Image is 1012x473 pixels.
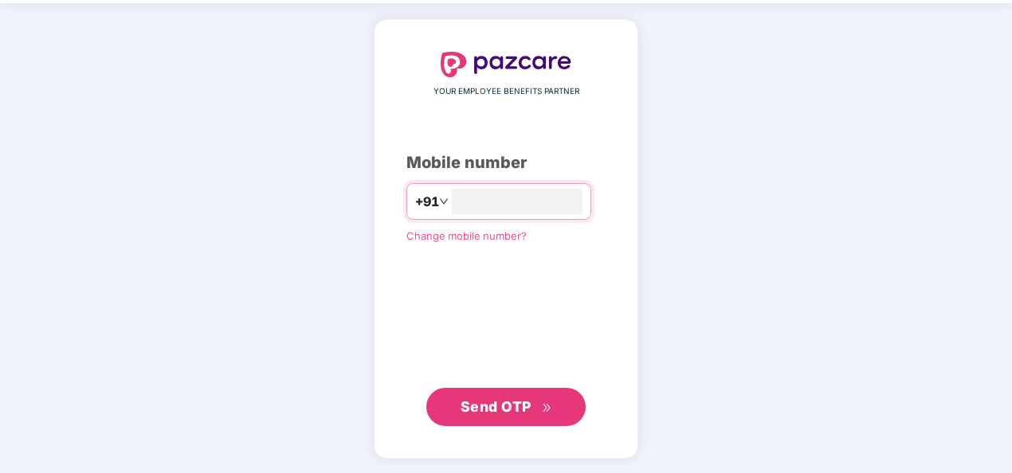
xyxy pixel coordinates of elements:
[415,192,439,212] span: +91
[433,85,579,98] span: YOUR EMPLOYEE BENEFITS PARTNER
[542,403,552,413] span: double-right
[441,52,571,77] img: logo
[406,229,527,242] a: Change mobile number?
[461,398,531,415] span: Send OTP
[406,150,606,175] div: Mobile number
[439,197,449,206] span: down
[426,388,586,426] button: Send OTPdouble-right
